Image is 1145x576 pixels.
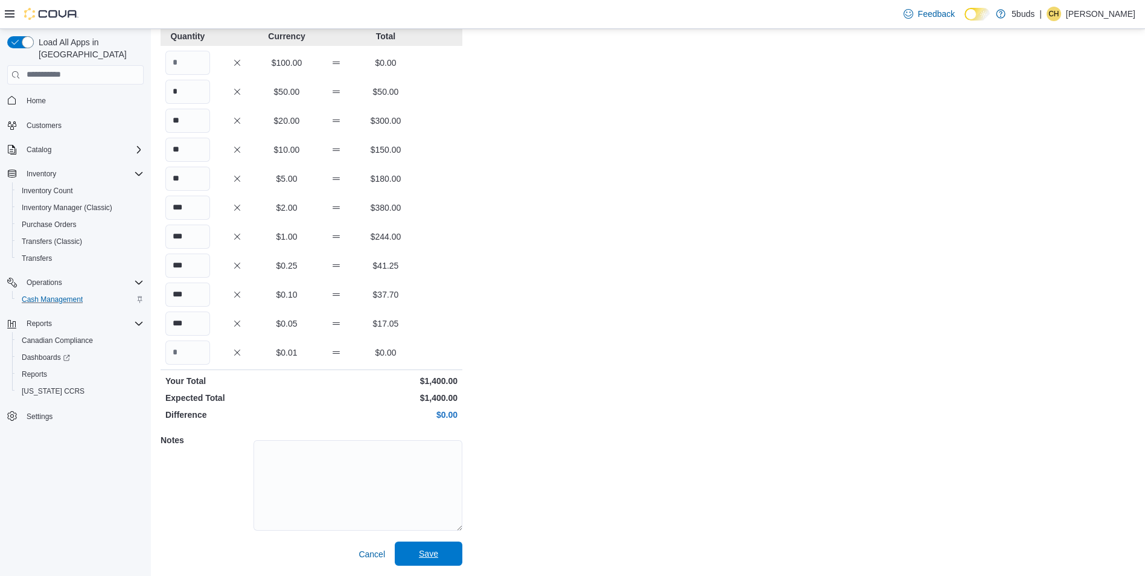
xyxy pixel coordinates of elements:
a: Transfers (Classic) [17,234,87,249]
p: $0.05 [264,318,309,330]
p: $5.00 [264,173,309,185]
span: Transfers (Classic) [22,237,82,246]
p: $1,400.00 [314,392,458,404]
span: Transfers [17,251,144,266]
p: $150.00 [363,144,408,156]
input: Quantity [165,225,210,249]
button: Customers [2,117,148,134]
span: Dashboards [17,350,144,365]
p: $1,400.00 [314,375,458,387]
p: $300.00 [363,115,408,127]
a: [US_STATE] CCRS [17,384,89,398]
span: Inventory Count [17,184,144,198]
span: Home [27,96,46,106]
p: $20.00 [264,115,309,127]
span: Inventory Manager (Classic) [22,203,112,213]
p: $0.00 [314,409,458,421]
span: Customers [27,121,62,130]
img: Cova [24,8,78,20]
input: Quantity [165,341,210,365]
p: Difference [165,409,309,421]
p: | [1039,7,1042,21]
span: CH [1048,7,1059,21]
span: Washington CCRS [17,384,144,398]
p: $50.00 [264,86,309,98]
span: [US_STATE] CCRS [22,386,85,396]
p: 5buds [1012,7,1035,21]
p: $17.05 [363,318,408,330]
button: Reports [2,315,148,332]
button: Inventory Manager (Classic) [12,199,148,216]
span: Cash Management [17,292,144,307]
span: Inventory Count [22,186,73,196]
span: Transfers [22,254,52,263]
button: Save [395,542,462,566]
button: [US_STATE] CCRS [12,383,148,400]
a: Feedback [899,2,960,26]
p: $244.00 [363,231,408,243]
button: Operations [22,275,67,290]
span: Settings [22,408,144,423]
span: Reports [22,370,47,379]
button: Transfers (Classic) [12,233,148,250]
input: Quantity [165,312,210,336]
p: $100.00 [264,57,309,69]
p: $41.25 [363,260,408,272]
button: Inventory [22,167,61,181]
input: Quantity [165,80,210,104]
span: Catalog [27,145,51,155]
div: Christa Hamata [1047,7,1061,21]
a: Dashboards [12,349,148,366]
span: Purchase Orders [17,217,144,232]
span: Reports [17,367,144,382]
span: Inventory [27,169,56,179]
button: Transfers [12,250,148,267]
button: Catalog [2,141,148,158]
span: Inventory [22,167,144,181]
button: Cash Management [12,291,148,308]
span: Cash Management [22,295,83,304]
p: $0.00 [363,347,408,359]
span: Customers [22,118,144,133]
span: Canadian Compliance [17,333,144,348]
input: Quantity [165,167,210,191]
button: Catalog [22,142,56,157]
p: $0.10 [264,289,309,301]
p: $380.00 [363,202,408,214]
span: Catalog [22,142,144,157]
a: Inventory Count [17,184,78,198]
span: Transfers (Classic) [17,234,144,249]
span: Dashboards [22,353,70,362]
span: Cancel [359,548,385,560]
button: Canadian Compliance [12,332,148,349]
span: Reports [27,319,52,328]
p: $0.25 [264,260,309,272]
p: $2.00 [264,202,309,214]
button: Home [2,92,148,109]
input: Quantity [165,196,210,220]
span: Reports [22,316,144,331]
p: [PERSON_NAME] [1066,7,1135,21]
a: Transfers [17,251,57,266]
input: Quantity [165,283,210,307]
button: Reports [12,366,148,383]
span: Purchase Orders [22,220,77,229]
p: Quantity [165,30,210,42]
button: Inventory Count [12,182,148,199]
input: Dark Mode [965,8,990,21]
span: Operations [27,278,62,287]
p: $37.70 [363,289,408,301]
button: Operations [2,274,148,291]
span: Save [419,548,438,560]
span: Home [22,93,144,108]
a: Reports [17,367,52,382]
p: Currency [264,30,309,42]
button: Reports [22,316,57,331]
a: Dashboards [17,350,75,365]
a: Purchase Orders [17,217,81,232]
span: Canadian Compliance [22,336,93,345]
a: Cash Management [17,292,88,307]
input: Quantity [165,51,210,75]
p: $0.01 [264,347,309,359]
